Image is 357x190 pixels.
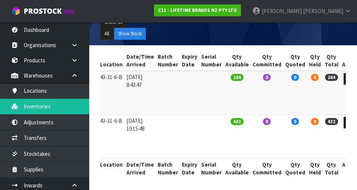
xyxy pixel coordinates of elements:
[263,74,271,81] span: 0
[311,118,319,125] span: 0
[125,158,156,178] th: Date/Time Arrived
[283,158,307,178] th: Qty Quoted
[180,51,199,71] th: Expiry Date
[311,74,319,81] span: 0
[307,158,323,178] th: Qty Held
[11,6,20,16] img: cube-alt.png
[262,7,302,14] span: [PERSON_NAME]
[323,158,340,178] th: Qty Total
[158,7,237,13] strong: C11 - LIFETIME BRANDS NZ PTY LTD
[283,51,307,71] th: Qty Quoted
[199,158,223,178] th: Serial Number
[291,74,299,81] span: 0
[307,51,323,71] th: Qty Held
[24,6,62,16] span: ProStock
[223,158,251,178] th: Qty Available
[231,118,244,125] span: 432
[263,118,271,125] span: 0
[325,74,338,81] span: 264
[199,51,223,71] th: Serial Number
[100,28,113,40] button: All
[125,115,156,158] td: [DATE] 10:15:48
[156,51,180,71] th: Batch Number
[291,118,299,125] span: 0
[251,158,283,178] th: Qty Committed
[98,115,125,158] td: 43-31-6-B
[98,51,125,71] th: Location
[125,51,156,71] th: Date/Time Arrived
[251,51,283,71] th: Qty Committed
[325,118,338,125] span: 432
[323,51,340,71] th: Qty Total
[125,71,156,115] td: [DATE] 8:43:47
[180,158,199,178] th: Expiry Date
[154,4,241,16] a: C11 - LIFETIME BRANDS NZ PTY LTD
[303,7,343,14] span: [PERSON_NAME]
[231,74,244,81] span: 264
[98,71,125,115] td: 43-31-6-B
[156,158,180,178] th: Batch Number
[63,8,75,15] small: WMS
[98,158,125,178] th: Location
[223,51,251,71] th: Qty Available
[114,28,146,40] button: Show Stock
